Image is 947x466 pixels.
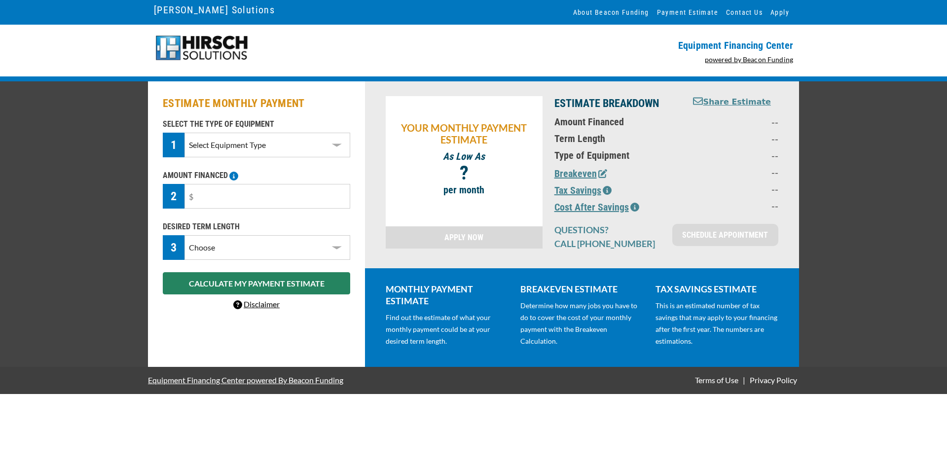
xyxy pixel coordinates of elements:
p: -- [692,149,778,161]
h2: ESTIMATE MONTHLY PAYMENT [163,96,350,111]
a: APPLY NOW [386,226,543,249]
p: -- [692,200,778,212]
p: Determine how many jobs you have to do to cover the cost of your monthly payment with the Breakev... [520,300,643,347]
div: 1 [163,133,184,157]
p: -- [692,166,778,178]
p: YOUR MONTHLY PAYMENT ESTIMATE [391,122,538,145]
p: Equipment Financing Center [479,39,793,51]
a: powered by Beacon Funding [705,55,794,64]
input: $ [184,184,350,209]
p: Type of Equipment [554,149,680,161]
p: Find out the estimate of what your monthly payment could be at your desired term length. [386,312,509,347]
img: Hirsch-logo-55px.png [154,35,249,62]
p: -- [692,183,778,195]
p: TAX SAVINGS ESTIMATE [656,283,778,295]
p: -- [692,116,778,128]
p: -- [692,133,778,144]
p: Amount Financed [554,116,680,128]
button: Tax Savings [554,183,612,198]
button: CALCULATE MY PAYMENT ESTIMATE [163,272,350,294]
a: [PERSON_NAME] Solutions [154,1,275,18]
p: QUESTIONS? [554,224,660,236]
p: BREAKEVEN ESTIMATE [520,283,643,295]
p: MONTHLY PAYMENT ESTIMATE [386,283,509,307]
button: Share Estimate [693,96,771,108]
div: 3 [163,235,184,260]
button: Cost After Savings [554,200,639,215]
a: Equipment Financing Center powered By Beacon Funding [148,368,343,392]
div: 2 [163,184,184,209]
p: DESIRED TERM LENGTH [163,221,350,233]
button: Breakeven [554,166,607,181]
p: As Low As [391,150,538,162]
p: CALL [PHONE_NUMBER] [554,238,660,250]
p: SELECT THE TYPE OF EQUIPMENT [163,118,350,130]
a: Privacy Policy [748,375,799,385]
a: SCHEDULE APPOINTMENT [672,224,778,246]
p: ? [391,167,538,179]
span: | [743,375,745,385]
p: This is an estimated number of tax savings that may apply to your financing after the first year.... [656,300,778,347]
p: ESTIMATE BREAKDOWN [554,96,680,111]
a: Terms of Use [693,375,740,385]
p: Term Length [554,133,680,144]
p: AMOUNT FINANCED [163,170,350,181]
a: Disclaimer [233,299,280,309]
p: per month [391,184,538,196]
